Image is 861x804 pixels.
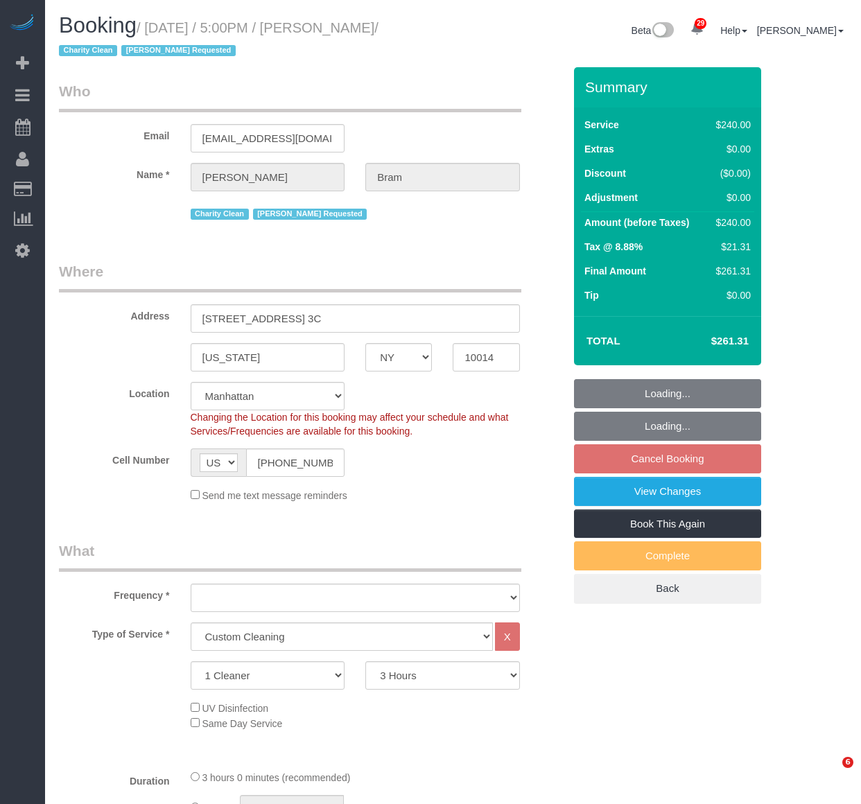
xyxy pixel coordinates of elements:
label: Adjustment [584,191,638,204]
span: 6 [842,757,853,768]
span: 3 hours 0 minutes (recommended) [202,772,350,783]
input: Email [191,124,345,152]
span: [PERSON_NAME] Requested [121,45,236,56]
input: First Name [191,163,345,191]
label: Extras [584,142,614,156]
label: Email [49,124,180,143]
span: Charity Clean [59,45,117,56]
legend: Where [59,261,521,292]
label: Tip [584,288,599,302]
div: $0.00 [711,191,751,204]
label: Amount (before Taxes) [584,216,689,229]
h3: Summary [585,79,754,95]
span: UV Disinfection [202,703,268,714]
span: Changing the Location for this booking may affect your schedule and what Services/Frequencies are... [191,412,509,437]
div: $240.00 [711,118,751,132]
a: Book This Again [574,509,761,539]
label: Frequency * [49,584,180,602]
label: Name * [49,163,180,182]
span: Charity Clean [191,209,249,220]
h4: $261.31 [670,335,749,347]
div: ($0.00) [711,166,751,180]
div: $0.00 [711,142,751,156]
label: Address [49,304,180,323]
iframe: Intercom live chat [814,757,847,790]
img: Automaid Logo [8,14,36,33]
strong: Total [586,335,620,347]
a: Help [720,25,747,36]
label: Discount [584,166,626,180]
label: Cell Number [49,448,180,467]
img: New interface [651,22,674,40]
span: Same Day Service [202,718,282,729]
span: 29 [695,18,706,29]
input: City [191,343,345,372]
legend: What [59,541,521,572]
label: Type of Service * [49,622,180,641]
label: Final Amount [584,264,646,278]
span: Send me text message reminders [202,490,347,501]
label: Location [49,382,180,401]
small: / [DATE] / 5:00PM / [PERSON_NAME] [59,20,379,59]
a: 29 [684,14,711,44]
input: Cell Number [246,448,345,477]
label: Tax @ 8.88% [584,240,643,254]
legend: Who [59,81,521,112]
a: Beta [632,25,675,36]
div: $21.31 [711,240,751,254]
div: $261.31 [711,264,751,278]
span: [PERSON_NAME] Requested [253,209,367,220]
div: $240.00 [711,216,751,229]
span: / [59,20,379,59]
div: $0.00 [711,288,751,302]
span: Booking [59,13,137,37]
input: Zip Code [453,343,519,372]
label: Duration [49,769,180,788]
input: Last Name [365,163,520,191]
label: Service [584,118,619,132]
a: [PERSON_NAME] [757,25,844,36]
a: Back [574,574,761,603]
a: View Changes [574,477,761,506]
